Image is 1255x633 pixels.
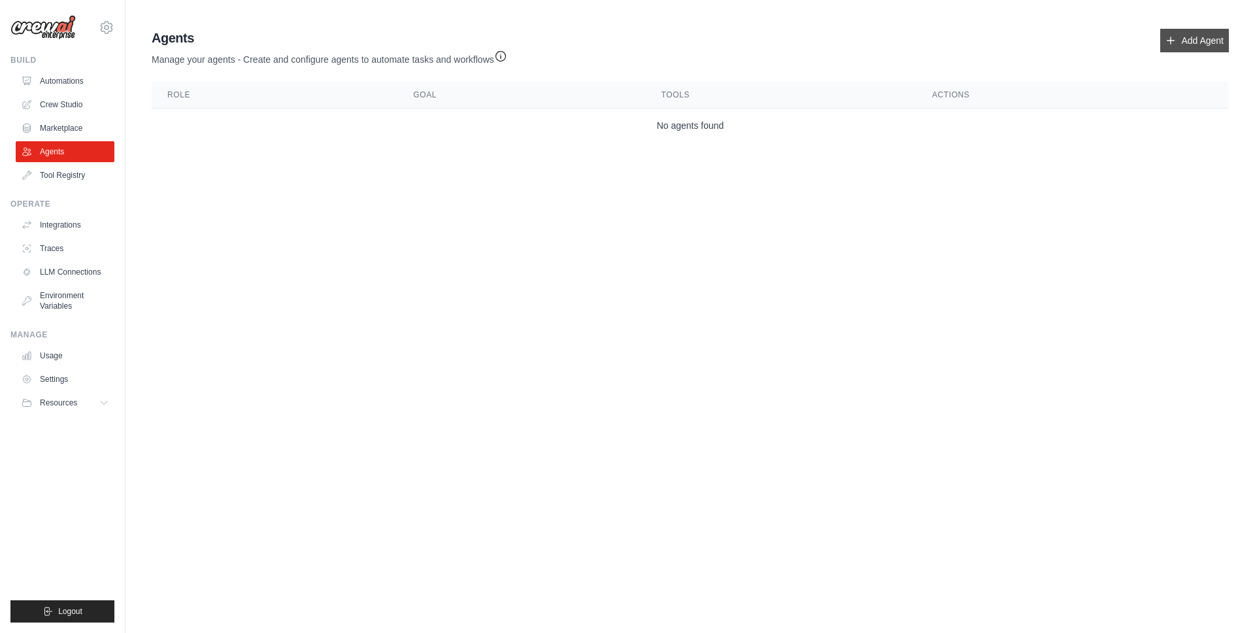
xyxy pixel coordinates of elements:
div: Operate [10,199,114,209]
a: Integrations [16,214,114,235]
div: Build [10,55,114,65]
button: Resources [16,392,114,413]
a: Usage [16,345,114,366]
a: Settings [16,369,114,390]
a: Agents [16,141,114,162]
p: Manage your agents - Create and configure agents to automate tasks and workflows [152,47,507,66]
a: Crew Studio [16,94,114,115]
a: Automations [16,71,114,92]
a: Tool Registry [16,165,114,186]
img: Logo [10,15,76,40]
a: LLM Connections [16,262,114,282]
th: Goal [397,82,645,109]
h2: Agents [152,29,507,47]
a: Add Agent [1160,29,1229,52]
th: Actions [916,82,1229,109]
a: Traces [16,238,114,259]
a: Marketplace [16,118,114,139]
th: Role [152,82,397,109]
th: Tools [646,82,916,109]
a: Environment Variables [16,285,114,316]
span: Logout [58,606,82,617]
button: Logout [10,600,114,623]
td: No agents found [152,109,1229,143]
span: Resources [40,398,77,408]
div: Manage [10,330,114,340]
